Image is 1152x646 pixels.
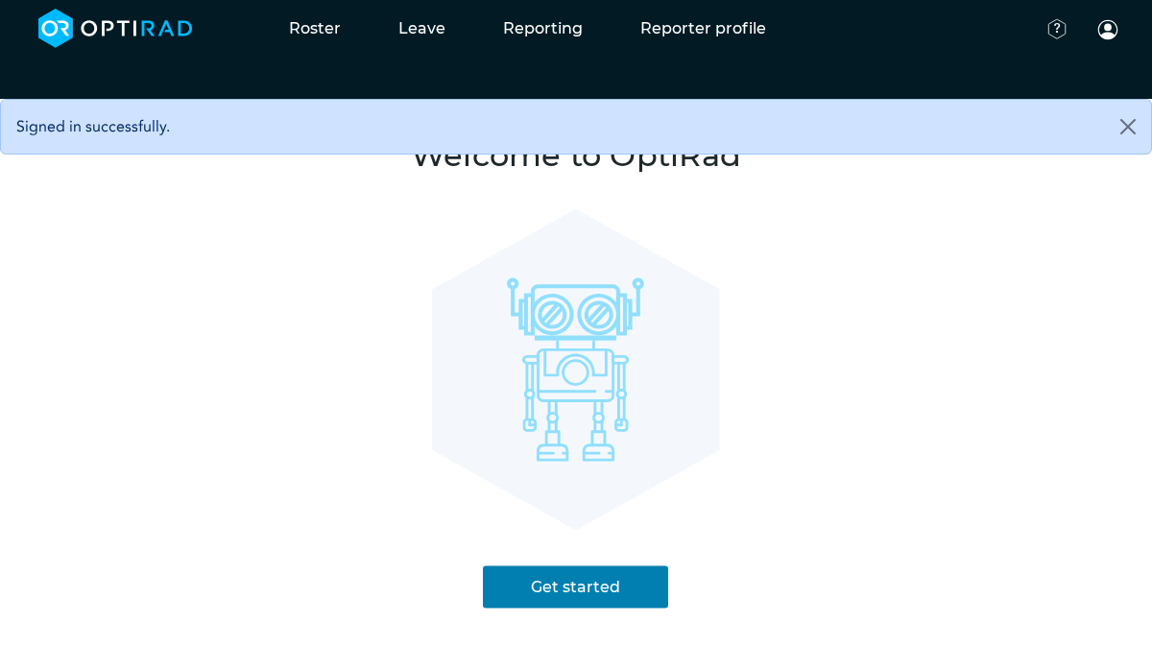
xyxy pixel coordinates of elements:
h1: Welcome to OptiRad [411,137,741,174]
button: Close [1105,100,1151,154]
img: robot-empty-state-1fbbb679a1c6e2ca704615db04aedde33b79a0b35dd8ef2ec053f679a1b7e426.svg [432,185,720,554]
img: brand-opti-rad-logos-blue-and-white-d2f68631ba2948856bd03f2d395fb146ddc8fb01b4b6e9315ea85fa773367... [38,9,193,48]
a: Get started [483,565,668,608]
